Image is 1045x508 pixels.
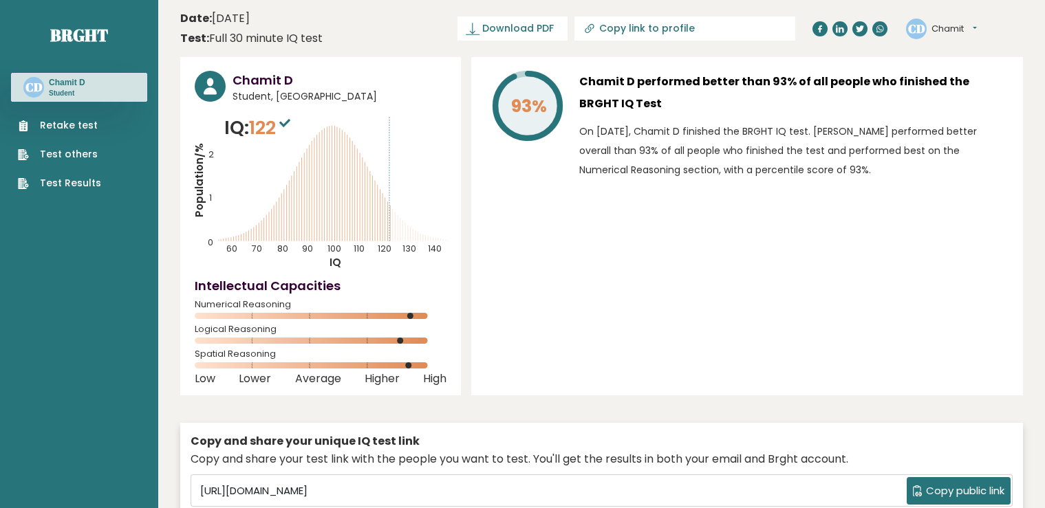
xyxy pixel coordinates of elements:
tspan: 80 [277,243,288,254]
a: Test Results [18,176,101,190]
tspan: 2 [208,148,214,160]
b: Date: [180,10,212,26]
b: Test: [180,30,209,46]
tspan: 70 [252,243,262,254]
h3: Chamit D [233,71,446,89]
text: CD [908,20,925,36]
span: 122 [249,115,294,140]
p: Student [49,89,85,98]
span: Spatial Reasoning [195,351,446,357]
tspan: 93% [511,94,547,118]
tspan: 0 [208,236,213,248]
tspan: 120 [378,243,392,254]
tspan: 140 [429,243,442,254]
tspan: IQ [330,255,341,269]
tspan: 100 [327,243,341,254]
tspan: 60 [226,243,237,254]
div: Copy and share your unique IQ test link [191,433,1013,450]
tspan: 90 [302,243,313,254]
p: IQ: [224,114,294,142]
button: Chamit [931,22,977,36]
button: Copy public link [907,477,1011,505]
span: Lower [239,376,271,382]
span: Student, [GEOGRAPHIC_DATA] [233,89,446,104]
div: Copy and share your test link with the people you want to test. You'll get the results in both yo... [191,451,1013,467]
span: Low [195,376,215,382]
span: Download PDF [482,21,554,36]
a: Brght [50,24,108,46]
tspan: Population/% [192,143,206,217]
div: Full 30 minute IQ test [180,30,323,47]
a: Retake test [18,118,101,133]
tspan: 130 [402,243,416,254]
p: On [DATE], Chamit D finished the BRGHT IQ test. [PERSON_NAME] performed better overall than 93% o... [579,122,1009,179]
h4: Intellectual Capacities [195,276,446,295]
span: Average [295,376,341,382]
time: [DATE] [180,10,250,27]
span: Higher [365,376,400,382]
tspan: 1 [209,192,212,204]
span: Logical Reasoning [195,327,446,332]
a: Test others [18,147,101,162]
h3: Chamit D [49,77,85,88]
span: High [423,376,446,382]
h3: Chamit D performed better than 93% of all people who finished the BRGHT IQ Test [579,71,1009,115]
text: CD [25,79,43,95]
a: Download PDF [457,16,568,41]
span: Copy public link [926,483,1004,499]
tspan: 110 [354,243,365,254]
span: Numerical Reasoning [195,302,446,307]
